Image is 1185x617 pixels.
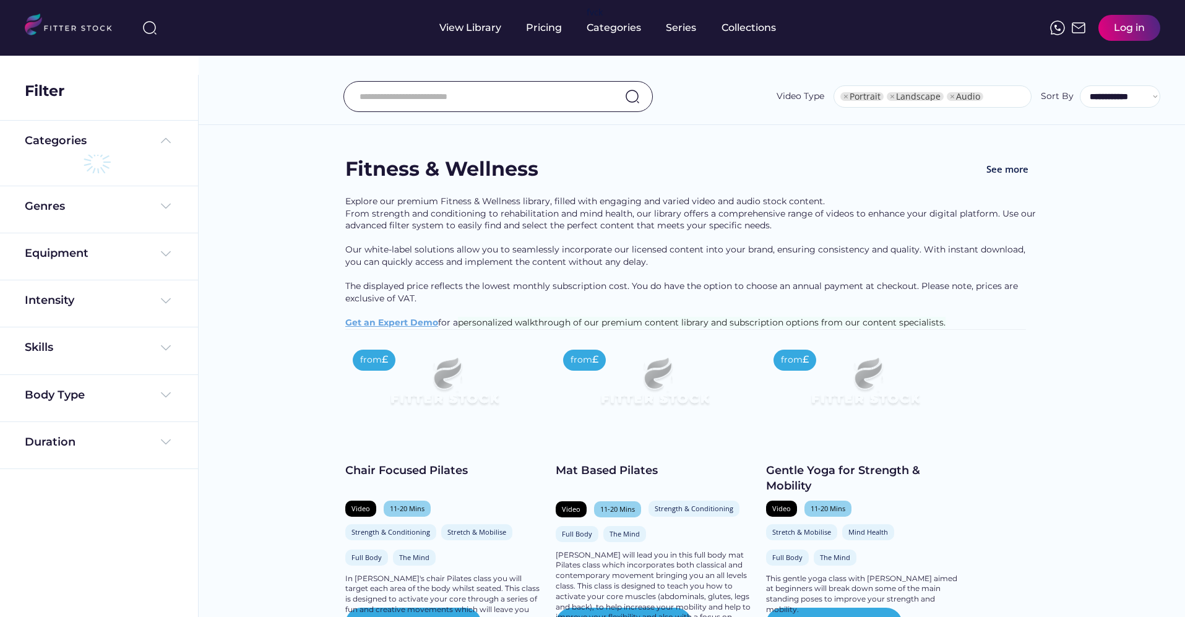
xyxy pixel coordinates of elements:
div: This gentle yoga class with [PERSON_NAME] aimed at beginners will break down some of the main sta... [766,574,964,615]
img: Frame%2079%20%281%29.svg [786,342,944,431]
div: Explore our premium Fitness & Wellness library, filled with engaging and varied video and audio s... [345,196,1038,329]
div: Video [772,504,791,513]
div: The Mind [610,529,640,538]
img: Frame%20%284%29.svg [158,293,173,308]
a: Get an Expert Demo [345,317,438,328]
div: Gentle Yoga for Strength & Mobility [766,463,964,494]
div: Filter [25,80,64,101]
img: Frame%20%285%29.svg [158,133,173,148]
div: Equipment [25,246,88,261]
div: Skills [25,340,56,355]
img: Frame%2051.svg [1071,20,1086,35]
div: 11-20 Mins [600,504,635,514]
div: Fitness & Wellness [345,155,538,183]
div: 11-20 Mins [390,504,424,513]
div: Video Type [777,90,824,103]
div: from [781,354,803,366]
div: £ [592,353,598,366]
div: Duration [25,434,75,450]
div: from [571,354,592,366]
li: Landscape [887,92,944,101]
div: fvck [587,6,603,19]
div: Full Body [351,553,382,562]
div: £ [803,353,809,366]
div: Mind Health [848,527,888,537]
img: Frame%2079%20%281%29.svg [575,342,734,431]
div: Video [562,504,580,514]
div: Chair Focused Pilates [345,463,543,478]
span: personalized walkthrough of our premium content library and subscription options from our content... [458,317,946,328]
span: The displayed price reflects the lowest monthly subscription cost. You do have the option to choo... [345,280,1020,304]
img: Frame%20%284%29.svg [158,246,173,261]
div: Full Body [772,553,803,562]
div: Intensity [25,293,74,308]
span: × [890,92,895,101]
img: LOGO.svg [25,14,123,39]
div: Genres [25,199,65,214]
div: £ [382,353,388,366]
div: The Mind [820,553,850,562]
div: Sort By [1041,90,1074,103]
div: Series [666,21,697,35]
div: Body Type [25,387,85,403]
img: meteor-icons_whatsapp%20%281%29.svg [1050,20,1065,35]
img: Frame%20%284%29.svg [158,387,173,402]
img: search-normal.svg [625,89,640,104]
li: Portrait [840,92,884,101]
div: from [360,354,382,366]
div: Strength & Conditioning [655,504,733,513]
button: See more [976,155,1038,183]
div: 11-20 Mins [811,504,845,513]
div: Collections [722,21,776,35]
div: Full Body [562,529,592,538]
img: Frame%20%284%29.svg [158,199,173,214]
span: × [843,92,848,101]
div: The Mind [399,553,429,562]
div: Stretch & Mobilise [772,527,831,537]
div: Strength & Conditioning [351,527,430,537]
div: Categories [587,21,641,35]
img: Frame%20%284%29.svg [158,434,173,449]
li: Audio [947,92,983,101]
div: Log in [1114,21,1145,35]
div: View Library [439,21,501,35]
img: Frame%2079%20%281%29.svg [365,342,524,431]
img: search-normal%203.svg [142,20,157,35]
div: Categories [25,133,87,149]
div: Pricing [526,21,562,35]
div: Stretch & Mobilise [447,527,506,537]
div: Mat Based Pilates [556,463,754,478]
div: Video [351,504,370,513]
img: Frame%20%284%29.svg [158,340,173,355]
span: × [950,92,955,101]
